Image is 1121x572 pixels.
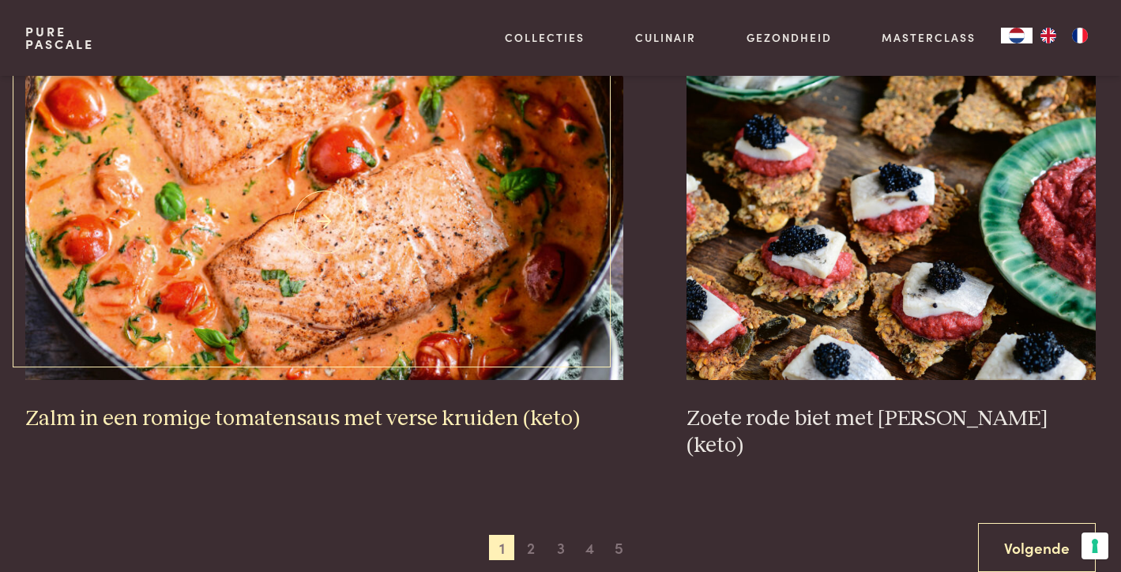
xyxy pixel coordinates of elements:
[489,535,514,560] span: 1
[518,535,544,560] span: 2
[1082,532,1108,559] button: Uw voorkeuren voor toestemming voor trackingtechnologieën
[1064,28,1096,43] a: FR
[548,535,574,560] span: 3
[687,64,1096,380] img: Zoete rode biet met zure haring (keto)
[882,29,976,46] a: Masterclass
[1033,28,1064,43] a: EN
[25,64,623,432] a: Zalm in een romige tomatensaus met verse kruiden (keto) Zalm in een romige tomatensaus met verse ...
[635,29,696,46] a: Culinair
[687,405,1096,460] h3: Zoete rode biet met [PERSON_NAME] (keto)
[1001,28,1033,43] a: NL
[1001,28,1033,43] div: Language
[1033,28,1096,43] ul: Language list
[577,535,603,560] span: 4
[25,64,623,380] img: Zalm in een romige tomatensaus met verse kruiden (keto)
[1001,28,1096,43] aside: Language selected: Nederlands
[607,535,632,560] span: 5
[25,405,623,433] h3: Zalm in een romige tomatensaus met verse kruiden (keto)
[687,64,1096,460] a: Zoete rode biet met zure haring (keto) Zoete rode biet met [PERSON_NAME] (keto)
[25,25,94,51] a: PurePascale
[747,29,832,46] a: Gezondheid
[505,29,585,46] a: Collecties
